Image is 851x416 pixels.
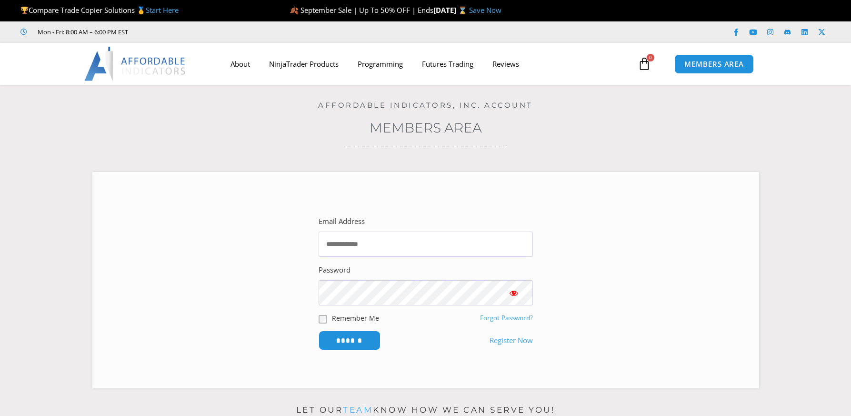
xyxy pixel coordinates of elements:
[480,314,533,322] a: Forgot Password?
[647,54,654,61] span: 0
[221,53,635,75] nav: Menu
[332,313,379,323] label: Remember Me
[260,53,348,75] a: NinjaTrader Products
[21,7,28,14] img: 🏆
[495,280,533,305] button: Show password
[20,5,179,15] span: Compare Trade Copier Solutions 🥇
[141,27,284,37] iframe: Customer reviews powered by Trustpilot
[483,53,529,75] a: Reviews
[684,61,744,68] span: MEMBERS AREA
[674,54,754,74] a: MEMBERS AREA
[433,5,469,15] strong: [DATE] ⌛
[221,53,260,75] a: About
[623,50,665,78] a: 0
[146,5,179,15] a: Start Here
[370,120,482,136] a: Members Area
[35,26,128,38] span: Mon - Fri: 8:00 AM – 6:00 PM EST
[319,264,350,277] label: Password
[343,405,373,415] a: team
[319,215,365,228] label: Email Address
[412,53,483,75] a: Futures Trading
[290,5,433,15] span: 🍂 September Sale | Up To 50% OFF | Ends
[490,334,533,347] a: Register Now
[318,101,533,110] a: Affordable Indicators, Inc. Account
[348,53,412,75] a: Programming
[469,5,501,15] a: Save Now
[84,47,187,81] img: LogoAI | Affordable Indicators – NinjaTrader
